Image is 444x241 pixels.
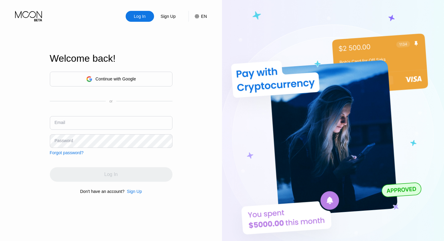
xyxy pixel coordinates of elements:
[154,11,182,22] div: Sign Up
[133,13,146,19] div: Log In
[50,72,172,86] div: Continue with Google
[127,189,142,194] div: Sign Up
[95,77,136,81] div: Continue with Google
[160,13,176,19] div: Sign Up
[126,11,154,22] div: Log In
[109,99,113,103] div: or
[80,189,124,194] div: Don't have an account?
[50,53,172,64] div: Welcome back!
[50,150,84,155] div: Forgot password?
[201,14,207,19] div: EN
[188,11,207,22] div: EN
[124,189,142,194] div: Sign Up
[55,120,65,125] div: Email
[55,138,73,143] div: Password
